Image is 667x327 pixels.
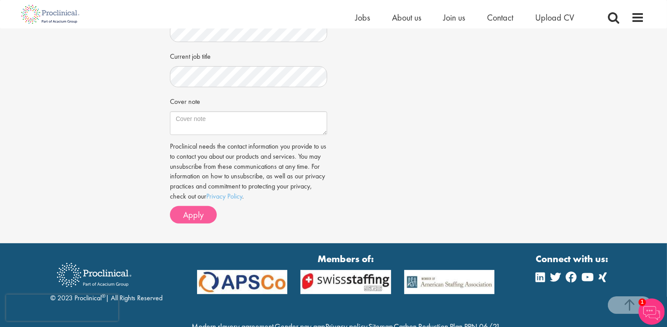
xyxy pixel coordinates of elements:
[6,295,118,321] iframe: reCAPTCHA
[639,299,665,325] img: Chatbot
[639,299,646,306] span: 1
[170,94,200,107] label: Cover note
[102,292,106,299] sup: ®
[444,12,466,23] a: Join us
[170,206,217,224] button: Apply
[170,49,211,62] label: Current job title
[183,209,204,220] span: Apply
[356,12,371,23] a: Jobs
[398,270,501,294] img: APSCo
[197,252,495,266] strong: Members of:
[50,256,162,303] div: © 2023 Proclinical | All Rights Reserved
[487,12,514,23] a: Contact
[294,270,398,294] img: APSCo
[170,142,327,202] p: Proclinical needs the contact information you provide to us to contact you about our products and...
[50,257,138,293] img: Proclinical Recruitment
[206,192,242,201] a: Privacy Policy
[536,12,575,23] a: Upload CV
[392,12,422,23] a: About us
[536,252,610,266] strong: Connect with us:
[191,270,294,294] img: APSCo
